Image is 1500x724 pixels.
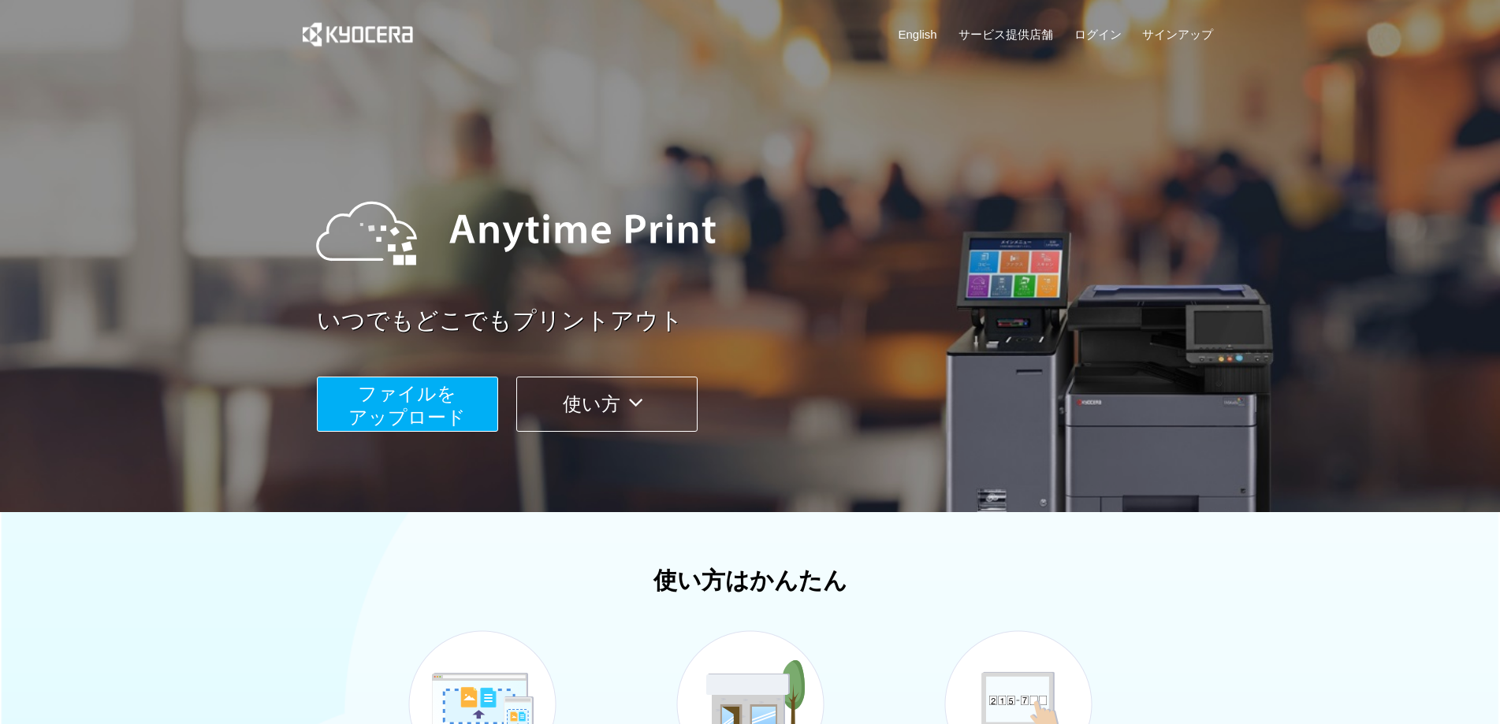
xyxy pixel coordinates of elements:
a: English [899,26,937,43]
a: サービス提供店舗 [958,26,1053,43]
button: ファイルを​​アップロード [317,377,498,432]
a: サインアップ [1142,26,1213,43]
a: いつでもどこでもプリントアウト [317,304,1223,338]
span: ファイルを ​​アップロード [348,383,466,428]
button: 使い方 [516,377,698,432]
a: ログイン [1074,26,1122,43]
